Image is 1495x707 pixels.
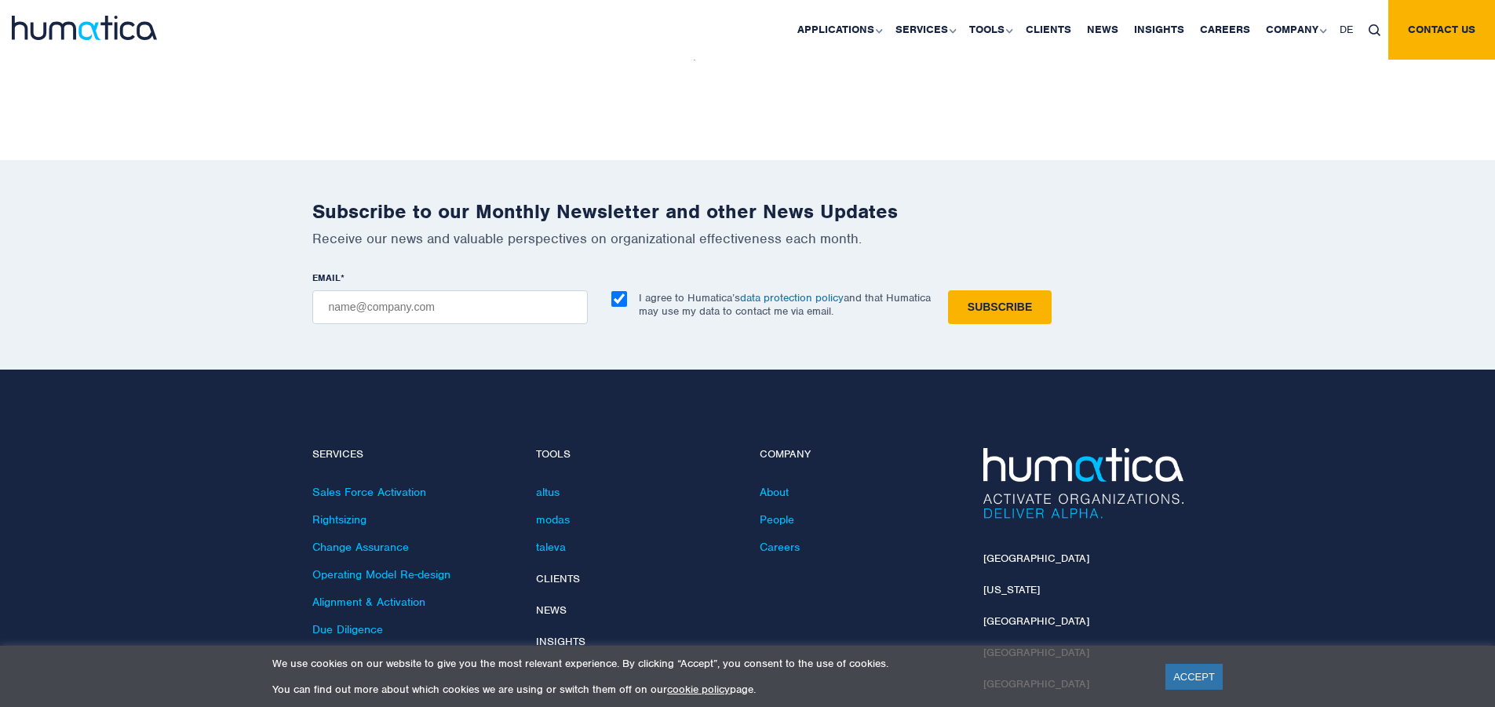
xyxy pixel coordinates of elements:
[272,683,1146,696] p: You can find out more about which cookies we are using or switch them off on our page.
[536,603,567,617] a: News
[760,512,794,527] a: People
[312,540,409,554] a: Change Assurance
[760,540,800,554] a: Careers
[536,512,570,527] a: modas
[740,291,844,304] a: data protection policy
[983,583,1040,596] a: [US_STATE]
[536,448,736,461] h4: Tools
[312,272,341,284] span: EMAIL
[536,540,566,554] a: taleva
[312,199,1183,224] h2: Subscribe to our Monthly Newsletter and other News Updates
[312,448,512,461] h4: Services
[312,485,426,499] a: Sales Force Activation
[312,512,366,527] a: Rightsizing
[536,485,560,499] a: altus
[312,567,450,581] a: Operating Model Re-design
[983,614,1089,628] a: [GEOGRAPHIC_DATA]
[611,291,627,307] input: I agree to Humatica’sdata protection policyand that Humatica may use my data to contact me via em...
[948,290,1052,324] input: Subscribe
[983,448,1183,519] img: Humatica
[983,552,1089,565] a: [GEOGRAPHIC_DATA]
[312,622,383,636] a: Due Diligence
[12,16,157,40] img: logo
[312,290,588,324] input: name@company.com
[1340,23,1353,36] span: DE
[1369,24,1380,36] img: search_icon
[536,572,580,585] a: Clients
[312,595,425,609] a: Alignment & Activation
[667,683,730,696] a: cookie policy
[1165,664,1223,690] a: ACCEPT
[272,657,1146,670] p: We use cookies on our website to give you the most relevant experience. By clicking “Accept”, you...
[312,230,1183,247] p: Receive our news and valuable perspectives on organizational effectiveness each month.
[760,485,789,499] a: About
[639,291,931,318] p: I agree to Humatica’s and that Humatica may use my data to contact me via email.
[536,635,585,648] a: Insights
[760,448,960,461] h4: Company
